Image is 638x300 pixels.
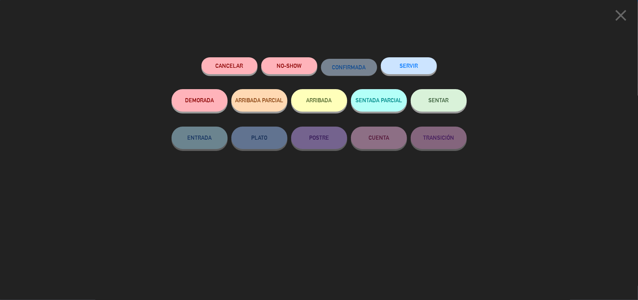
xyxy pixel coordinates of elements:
[261,57,317,74] button: NO-SHOW
[351,127,407,149] button: CUENTA
[351,89,407,112] button: SENTADA PARCIAL
[609,6,632,28] button: close
[291,127,347,149] button: POSTRE
[291,89,347,112] button: ARRIBADA
[201,57,258,74] button: Cancelar
[172,89,228,112] button: DEMORADA
[332,64,366,70] span: CONFIRMADA
[235,97,283,103] span: ARRIBADA PARCIAL
[429,97,449,103] span: SENTAR
[321,59,377,76] button: CONFIRMADA
[411,89,467,112] button: SENTAR
[611,6,630,25] i: close
[381,57,437,74] button: SERVIR
[172,127,228,149] button: ENTRADA
[231,127,287,149] button: PLATO
[231,89,287,112] button: ARRIBADA PARCIAL
[411,127,467,149] button: TRANSICIÓN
